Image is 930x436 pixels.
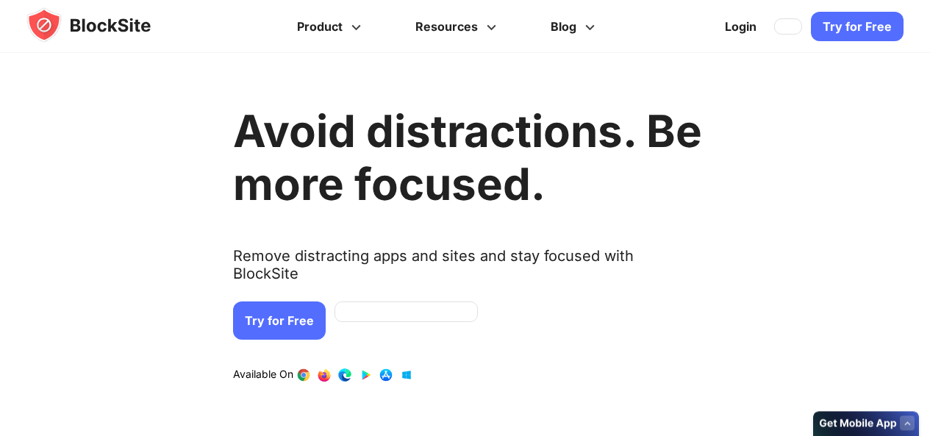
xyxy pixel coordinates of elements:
[233,368,293,382] text: Available On
[233,301,326,340] a: Try for Free
[716,9,765,44] a: Login
[26,7,179,43] img: blocksite-icon.5d769676.svg
[233,247,702,294] text: Remove distracting apps and sites and stay focused with BlockSite
[233,104,702,210] h1: Avoid distractions. Be more focused.
[811,12,904,41] a: Try for Free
